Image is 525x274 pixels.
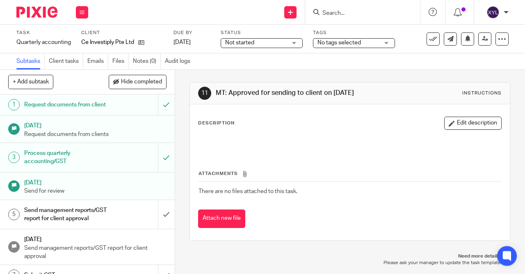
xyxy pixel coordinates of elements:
[81,30,163,36] label: Client
[16,7,57,18] img: Pixie
[313,30,395,36] label: Tags
[24,187,167,195] p: Send for review
[486,6,500,19] img: svg%3E
[121,79,162,85] span: Hide completed
[133,53,161,69] a: Notes (0)
[16,38,71,46] div: Quarterly accounting
[16,30,71,36] label: Task
[317,40,361,46] span: No tags selected
[198,87,211,100] div: 11
[112,53,129,69] a: Files
[8,99,20,111] div: 1
[221,30,303,36] label: Status
[24,177,167,187] h1: [DATE]
[49,53,83,69] a: Client tasks
[24,204,108,225] h1: Send management reports/GST report for client approval
[225,40,254,46] span: Not started
[24,99,108,111] h1: Request documents from client
[109,75,167,89] button: Hide completed
[165,53,194,69] a: Audit logs
[173,39,191,45] span: [DATE]
[322,10,395,17] input: Search
[81,38,134,46] p: Ce Investiply Pte Ltd
[198,120,235,127] p: Description
[24,120,167,130] h1: [DATE]
[24,147,108,168] h1: Process quarterly accounting/GST
[8,152,20,163] div: 3
[444,117,502,130] button: Edit description
[8,75,53,89] button: + Add subtask
[198,253,502,260] p: Need more details?
[199,171,238,176] span: Attachments
[87,53,108,69] a: Emails
[198,260,502,266] p: Please ask your manager to update the task template.
[199,189,297,194] span: There are no files attached to this task.
[462,90,502,97] div: Instructions
[24,233,167,244] h1: [DATE]
[8,209,20,220] div: 5
[24,130,167,138] p: Request documents from clients
[16,53,45,69] a: Subtasks
[216,89,367,97] h1: MT: Approved for sending to client on [DATE]
[198,210,245,228] button: Attach new file
[173,30,210,36] label: Due by
[24,244,167,261] p: Send management reports/GST report for client approval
